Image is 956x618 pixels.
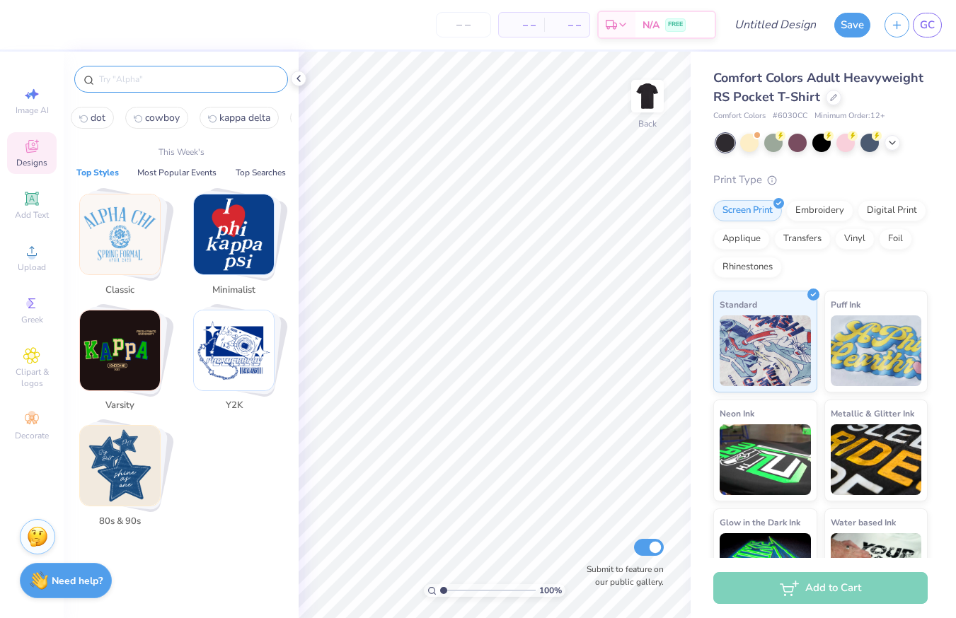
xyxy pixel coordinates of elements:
[831,406,914,421] span: Metallic & Glitter Ink
[290,107,355,129] button: western3
[18,262,46,273] span: Upload
[713,228,770,250] div: Applique
[194,310,274,390] img: Y2K
[713,69,923,105] span: Comfort Colors Adult Heavyweight RS Pocket T-Shirt
[200,107,279,129] button: kappa delta2
[97,399,143,413] span: Varsity
[16,105,49,116] span: Image AI
[436,12,491,37] input: – –
[713,257,782,278] div: Rhinestones
[185,310,292,419] button: Stack Card Button Y2K
[834,13,870,37] button: Save
[633,82,662,110] img: Back
[159,146,205,158] p: This Week's
[720,297,757,312] span: Standard
[720,533,811,604] img: Glow in the Dark Ink
[831,315,922,386] img: Puff Ink
[97,515,143,529] span: 80s & 90s
[15,430,49,441] span: Decorate
[219,111,270,124] span: kappa delta
[71,425,178,534] button: Stack Card Button 80s & 90s
[507,18,536,33] span: – –
[91,111,105,124] span: dot
[814,110,885,122] span: Minimum Order: 12 +
[835,228,875,250] div: Vinyl
[713,110,766,122] span: Comfort Colors
[211,284,257,298] span: Minimalist
[231,165,290,180] button: Top Searches
[786,200,853,221] div: Embroidery
[125,107,188,129] button: cowboy1
[539,584,562,597] span: 100 %
[185,194,292,303] button: Stack Card Button Minimalist
[720,424,811,495] img: Neon Ink
[913,13,942,37] a: GC
[71,107,114,129] button: dot0
[80,426,160,506] img: 80s & 90s
[80,310,160,390] img: Varsity
[7,366,57,389] span: Clipart & logos
[723,11,827,39] input: Untitled Design
[194,194,274,274] img: Minimalist
[98,72,279,86] input: Try "Alpha"
[831,297,860,312] span: Puff Ink
[71,194,178,303] button: Stack Card Button Classic
[920,17,935,33] span: GC
[773,110,807,122] span: # 6030CC
[16,157,47,168] span: Designs
[668,20,683,30] span: FREE
[638,117,657,130] div: Back
[713,172,928,188] div: Print Type
[858,200,926,221] div: Digital Print
[71,310,178,419] button: Stack Card Button Varsity
[97,284,143,298] span: Classic
[52,574,103,588] strong: Need help?
[21,314,43,325] span: Greek
[72,165,123,180] button: Top Styles
[879,228,912,250] div: Foil
[80,194,160,274] img: Classic
[133,165,221,180] button: Most Popular Events
[720,515,800,530] span: Glow in the Dark Ink
[643,18,660,33] span: N/A
[774,228,831,250] div: Transfers
[831,424,922,495] img: Metallic & Glitter Ink
[145,111,180,124] span: cowboy
[831,533,922,604] img: Water based Ink
[15,209,49,221] span: Add Text
[579,563,664,588] label: Submit to feature on our public gallery.
[553,18,581,33] span: – –
[713,200,782,221] div: Screen Print
[211,399,257,413] span: Y2K
[720,406,754,421] span: Neon Ink
[831,515,896,530] span: Water based Ink
[720,315,811,386] img: Standard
